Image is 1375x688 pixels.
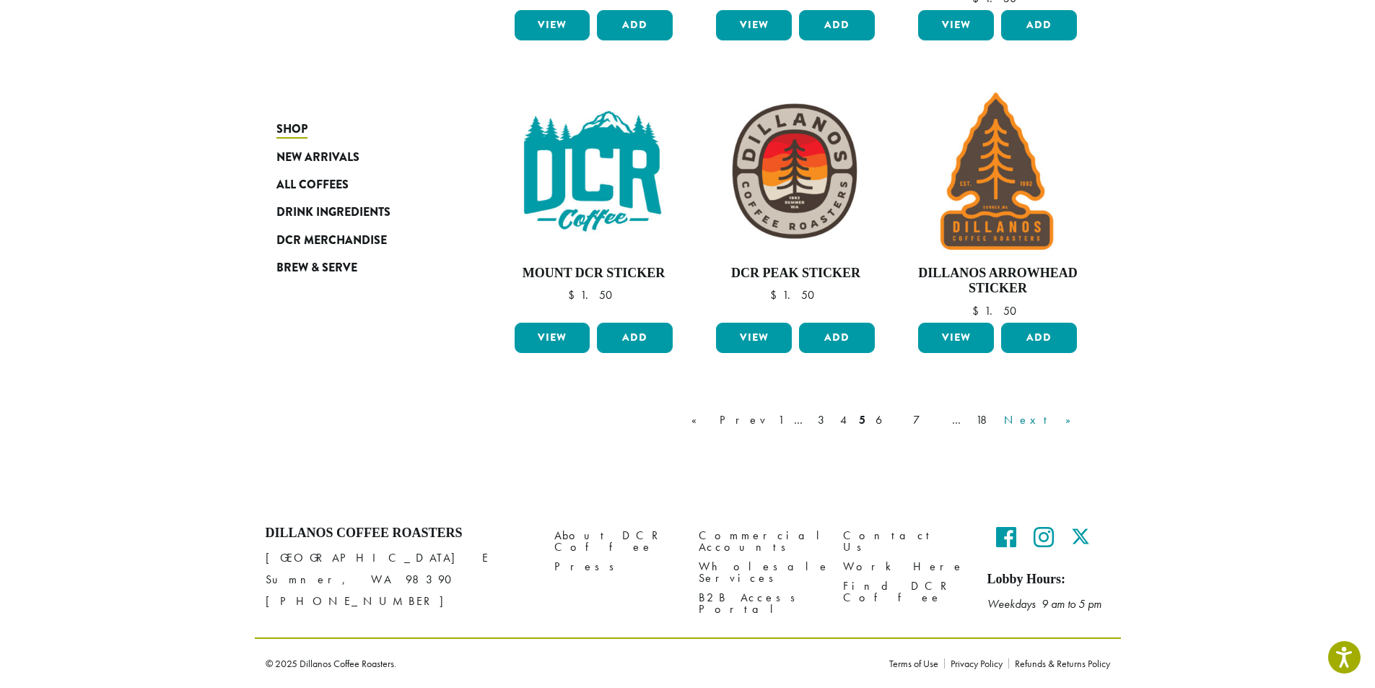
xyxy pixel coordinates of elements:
button: Add [1001,10,1077,40]
span: DCR Merchandise [276,232,387,250]
a: All Coffees [276,171,450,199]
a: 6 [873,412,906,429]
img: Dillanos-Arrowhead-Sticker-300x300.jpg [915,88,1081,254]
bdi: 1.50 [568,287,619,302]
a: Shop [276,116,450,143]
a: Press [554,557,677,576]
p: © 2025 Dillanos Coffee Roasters. [266,658,868,669]
a: View [918,323,994,353]
a: B2B Access Portal [699,588,821,619]
button: Add [597,323,673,353]
a: View [716,323,792,353]
bdi: 1.50 [972,303,1023,318]
a: View [918,10,994,40]
a: Terms of Use [889,658,944,669]
bdi: 1.50 [770,287,821,302]
a: Brew & Serve [276,254,450,282]
a: DCR Merchandise [276,227,450,254]
span: New Arrivals [276,149,359,167]
a: View [515,10,590,40]
a: Contact Us [843,526,966,557]
button: Add [799,10,875,40]
a: … [791,412,811,429]
h4: DCR Peak Sticker [712,266,878,282]
a: … [949,412,969,429]
a: View [515,323,590,353]
a: Drink Ingredients [276,199,450,226]
img: DCR-Peak-Sticker-300x300.jpg [712,88,878,254]
a: New Arrivals [276,143,450,170]
h4: Mount DCR Sticker [511,266,677,282]
button: Add [799,323,875,353]
h5: Lobby Hours: [987,572,1110,588]
span: Shop [276,121,307,139]
a: DCR Peak Sticker $1.50 [712,88,878,317]
a: 4 [837,412,852,429]
span: Brew & Serve [276,259,357,277]
a: Dillanos Arrowhead Sticker $1.50 [915,88,1081,317]
span: Drink Ingredients [276,204,390,222]
a: « Prev [689,412,771,429]
h4: Dillanos Coffee Roasters [266,526,533,541]
a: 5 [856,412,868,429]
button: Add [597,10,673,40]
a: 7 [910,412,945,429]
span: All Coffees [276,176,349,194]
a: Commercial Accounts [699,526,821,557]
a: View [716,10,792,40]
em: Weekdays 9 am to 5 pm [987,596,1101,611]
a: Next » [1001,412,1084,429]
a: About DCR Coffee [554,526,677,557]
button: Add [1001,323,1077,353]
a: Mount DCR Sticker $1.50 [511,88,677,317]
a: 18 [973,412,997,429]
span: $ [568,287,580,302]
span: $ [770,287,782,302]
img: Mount-DCR-Sticker-300x300.jpg [510,88,676,254]
span: $ [972,303,985,318]
a: 1 [775,412,787,429]
a: Work Here [843,557,966,576]
p: [GEOGRAPHIC_DATA] E Sumner, WA 98390 [PHONE_NUMBER] [266,547,533,612]
a: 3 [815,412,833,429]
h4: Dillanos Arrowhead Sticker [915,266,1081,297]
a: Find DCR Coffee [843,576,966,607]
a: Wholesale Services [699,557,821,588]
a: Privacy Policy [944,658,1008,669]
a: Refunds & Returns Policy [1008,658,1110,669]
